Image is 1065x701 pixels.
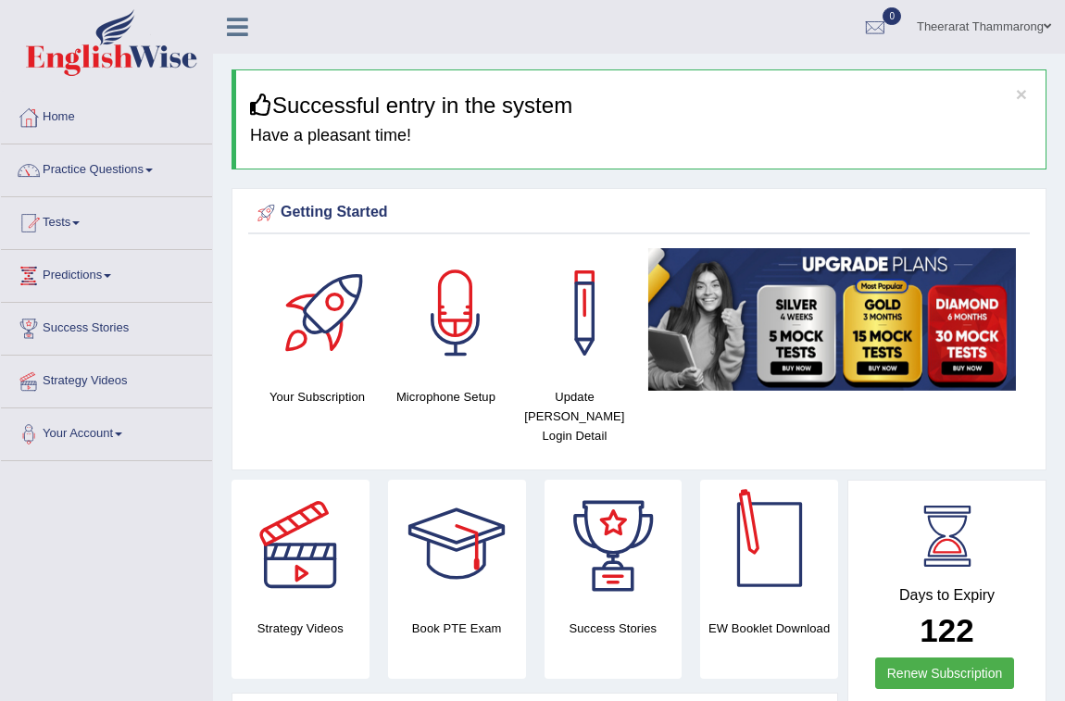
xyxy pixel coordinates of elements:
a: Tests [1,197,212,244]
div: Getting Started [253,199,1025,227]
h4: Microphone Setup [391,387,501,407]
a: Predictions [1,250,212,296]
h4: Have a pleasant time! [250,127,1032,145]
a: Renew Subscription [875,657,1015,689]
h4: Update [PERSON_NAME] Login Detail [520,387,630,445]
h3: Successful entry in the system [250,94,1032,118]
b: 122 [920,612,973,648]
h4: EW Booklet Download [700,619,838,638]
h4: Success Stories [545,619,683,638]
a: Success Stories [1,303,212,349]
button: × [1016,84,1027,104]
a: Strategy Videos [1,356,212,402]
h4: Book PTE Exam [388,619,526,638]
h4: Days to Expiry [869,587,1025,604]
a: Your Account [1,408,212,455]
a: Home [1,92,212,138]
img: small5.jpg [648,248,1016,391]
a: Practice Questions [1,144,212,191]
h4: Strategy Videos [232,619,370,638]
span: 0 [883,7,901,25]
h4: Your Subscription [262,387,372,407]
